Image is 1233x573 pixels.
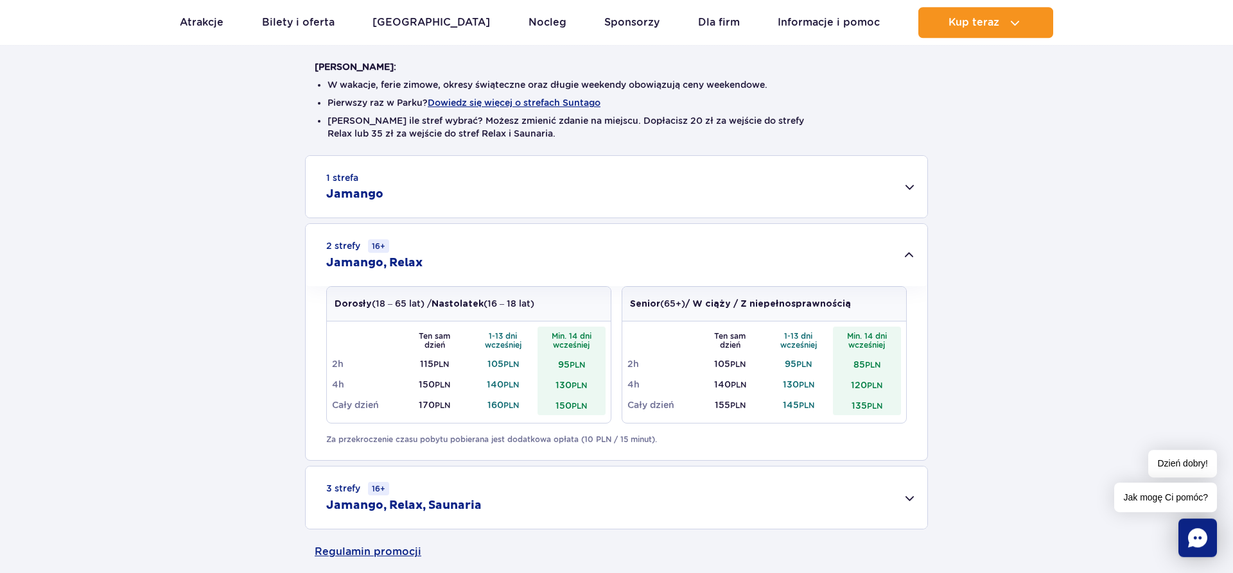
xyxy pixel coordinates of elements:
[696,354,765,374] td: 105
[328,96,905,109] li: Pierwszy raz w Parku?
[949,17,999,28] span: Kup teraz
[262,7,335,38] a: Bilety i oferta
[833,354,902,374] td: 85
[538,354,606,374] td: 95
[867,381,882,390] small: PLN
[432,300,484,309] strong: Nastolatek
[435,400,450,410] small: PLN
[867,401,882,411] small: PLN
[315,62,396,72] strong: [PERSON_NAME]:
[433,359,449,369] small: PLN
[538,395,606,415] td: 150
[630,297,851,311] p: (65+)
[696,395,765,415] td: 155
[401,374,469,395] td: 150
[335,300,372,309] strong: Dorosły
[335,297,534,311] p: (18 – 65 lat) / (16 – 18 lat)
[764,354,833,374] td: 95
[604,7,660,38] a: Sponsorzy
[572,381,587,390] small: PLN
[1148,450,1217,477] span: Dzień dobry!
[796,359,812,369] small: PLN
[469,374,538,395] td: 140
[730,400,746,410] small: PLN
[764,327,833,354] th: 1-13 dni wcześniej
[401,354,469,374] td: 115
[328,114,905,140] li: [PERSON_NAME] ile stref wybrać? Możesz zmienić zdanie na miejscu. Dopłacisz 20 zł za wejście do s...
[764,374,833,395] td: 130
[538,327,606,354] th: Min. 14 dni wcześniej
[372,7,490,38] a: [GEOGRAPHIC_DATA]
[696,374,765,395] td: 140
[401,327,469,354] th: Ten sam dzień
[696,327,765,354] th: Ten sam dzień
[469,327,538,354] th: 1-13 dni wcześniej
[730,359,746,369] small: PLN
[630,300,660,309] strong: Senior
[326,239,389,253] small: 2 strefy
[685,300,851,309] strong: / W ciąży / Z niepełnosprawnością
[865,360,880,370] small: PLN
[332,374,401,395] td: 4h
[799,400,814,410] small: PLN
[332,395,401,415] td: Cały dzień
[326,171,358,184] small: 1 strefa
[731,380,746,389] small: PLN
[833,395,902,415] td: 135
[918,7,1053,38] button: Kup teraz
[503,380,519,389] small: PLN
[503,359,519,369] small: PLN
[180,7,223,38] a: Atrakcje
[368,239,389,253] small: 16+
[799,380,814,389] small: PLN
[326,187,383,202] h2: Jamango
[326,255,423,271] h2: Jamango, Relax
[469,395,538,415] td: 160
[833,374,902,395] td: 120
[529,7,566,38] a: Nocleg
[627,374,696,395] td: 4h
[368,482,389,495] small: 16+
[328,78,905,91] li: W wakacje, ferie zimowe, okresy świąteczne oraz długie weekendy obowiązują ceny weekendowe.
[572,401,587,411] small: PLN
[570,360,585,370] small: PLN
[435,380,450,389] small: PLN
[833,327,902,354] th: Min. 14 dni wcześniej
[326,498,482,513] h2: Jamango, Relax, Saunaria
[698,7,740,38] a: Dla firm
[469,354,538,374] td: 105
[1114,483,1217,512] span: Jak mogę Ci pomóc?
[326,434,907,445] p: Za przekroczenie czasu pobytu pobierana jest dodatkowa opłata (10 PLN / 15 minut).
[428,98,600,108] button: Dowiedz się więcej o strefach Suntago
[627,354,696,374] td: 2h
[538,374,606,395] td: 130
[332,354,401,374] td: 2h
[627,395,696,415] td: Cały dzień
[326,482,389,495] small: 3 strefy
[401,395,469,415] td: 170
[503,400,519,410] small: PLN
[1178,518,1217,557] div: Chat
[764,395,833,415] td: 145
[778,7,880,38] a: Informacje i pomoc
